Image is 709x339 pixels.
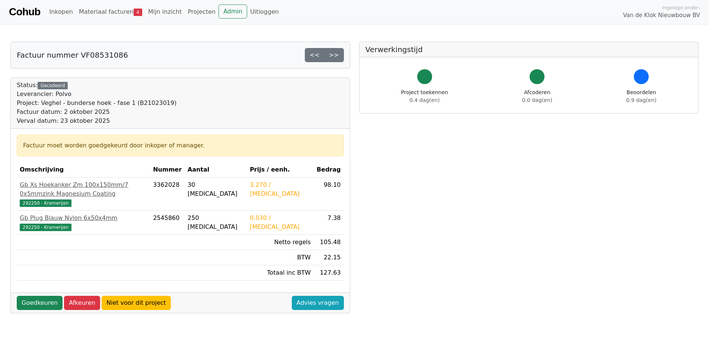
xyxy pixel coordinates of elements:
[247,235,314,250] td: Netto regels
[20,214,147,231] a: Gb Plug Blauw Nylon 6x50x4mm292250 - Kramerijen
[64,296,100,310] a: Afkeuren
[188,214,244,231] div: 250 [MEDICAL_DATA]
[20,224,71,231] span: 292250 - Kramerijen
[185,4,218,19] a: Projecten
[247,4,282,19] a: Uitloggen
[17,90,176,99] div: Leverancier: Polvo
[150,211,185,235] td: 2545860
[46,4,76,19] a: Inkopen
[20,180,147,207] a: Gb Xs Hoekanker Zm 100x150mm/7 0x5mmzink Magnesium Coating292250 - Kramerijen
[522,97,552,103] span: 0.0 dag(en)
[292,296,344,310] a: Advies vragen
[626,97,657,103] span: 0.9 dag(en)
[20,214,147,223] div: Gb Plug Blauw Nylon 6x50x4mm
[314,235,344,250] td: 105.48
[409,97,440,103] span: 0.4 dag(en)
[20,199,71,207] span: 292250 - Kramerijen
[185,162,247,178] th: Aantal
[17,116,176,125] div: Verval datum: 23 oktober 2025
[314,162,344,178] th: Bedrag
[626,89,657,104] div: Beoordelen
[9,3,40,21] a: Cohub
[314,211,344,235] td: 7.38
[17,81,176,125] div: Status:
[17,108,176,116] div: Factuur datum: 2 oktober 2025
[305,48,325,62] a: <<
[23,141,338,150] div: Factuur moet worden goedgekeurd door inkoper of manager.
[17,51,128,60] h5: Factuur nummer VF08531086
[247,265,314,281] td: Totaal inc BTW
[20,180,147,198] div: Gb Xs Hoekanker Zm 100x150mm/7 0x5mmzink Magnesium Coating
[17,162,150,178] th: Omschrijving
[522,89,552,104] div: Afcoderen
[623,11,700,20] span: Van de Klok Nieuwbouw BV
[188,180,244,198] div: 30 [MEDICAL_DATA]
[250,214,311,231] div: 0.030 / [MEDICAL_DATA]
[365,45,693,54] h5: Verwerkingstijd
[314,265,344,281] td: 127.63
[38,82,68,89] div: Gecodeerd
[401,89,448,104] div: Project toekennen
[17,99,176,108] div: Project: Veghel - bunderse hoek - fase 1 (B21023019)
[17,296,63,310] a: Goedkeuren
[102,296,171,310] a: Niet voor dit project
[134,9,142,16] span: 4
[247,250,314,265] td: BTW
[218,4,247,19] a: Admin
[314,250,344,265] td: 22.15
[150,178,185,211] td: 3362028
[150,162,185,178] th: Nummer
[662,4,700,11] span: Ingelogd onder:
[145,4,185,19] a: Mijn inzicht
[250,180,311,198] div: 3.270 / [MEDICAL_DATA]
[324,48,344,62] a: >>
[314,178,344,211] td: 98.10
[247,162,314,178] th: Prijs / eenh.
[76,4,145,19] a: Materiaal facturen4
